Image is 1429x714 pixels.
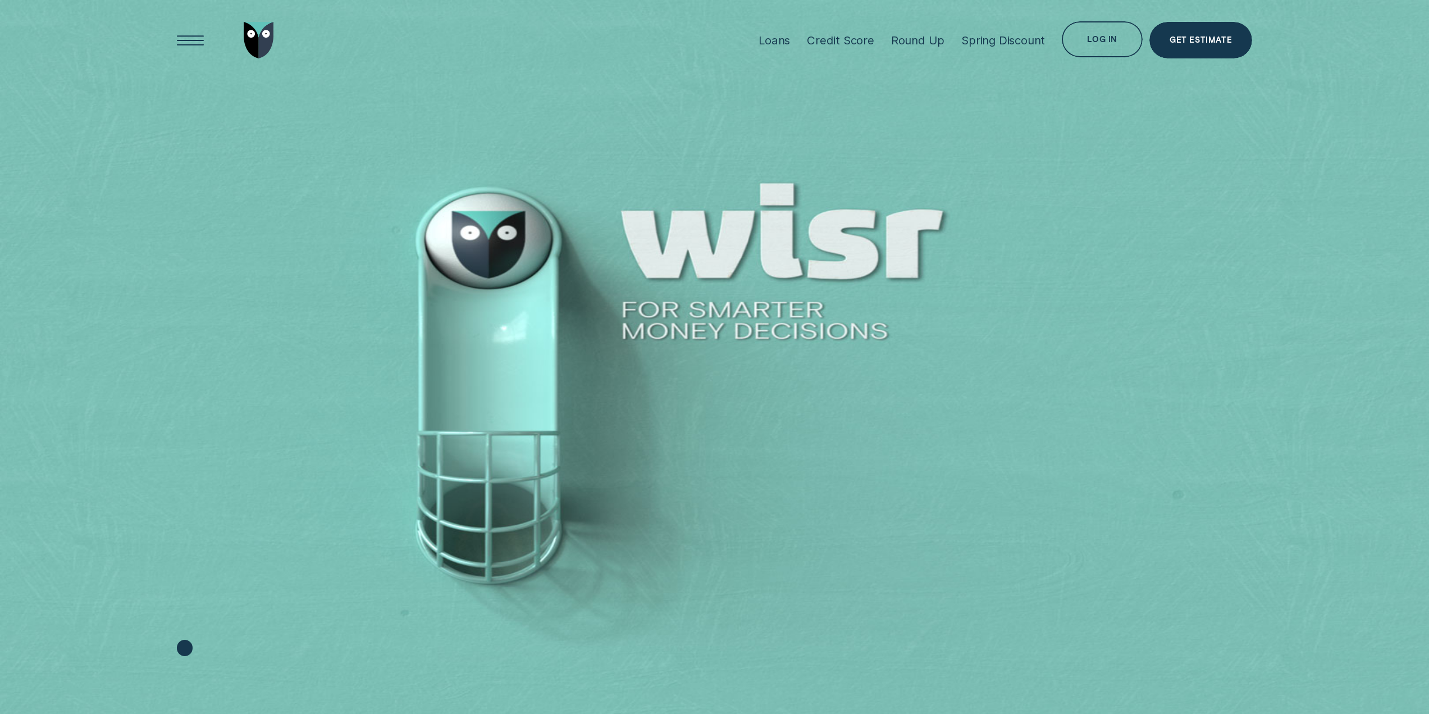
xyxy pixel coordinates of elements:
div: Credit Score [807,33,874,47]
img: Wisr [244,22,274,58]
button: Log in [1062,21,1143,58]
button: Open Menu [172,22,209,58]
div: Spring Discount [961,33,1045,47]
div: Loans [759,33,790,47]
a: Get Estimate [1149,22,1252,58]
div: Round Up [891,33,944,47]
